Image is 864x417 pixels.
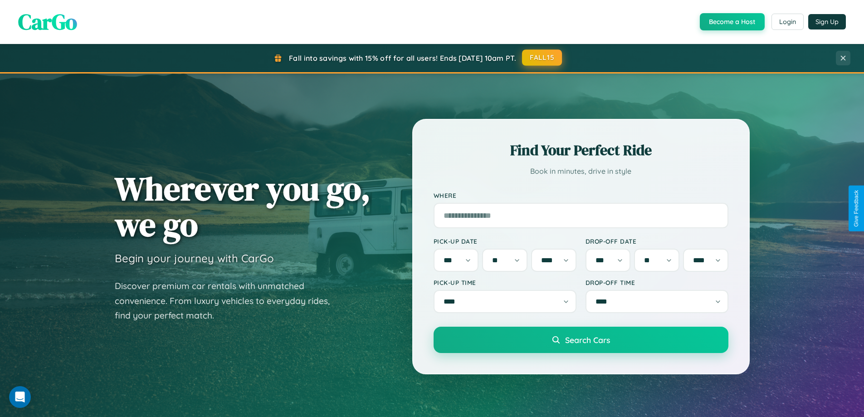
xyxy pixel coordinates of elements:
label: Pick-up Date [434,237,576,245]
h1: Wherever you go, we go [115,171,371,242]
label: Drop-off Time [586,279,728,286]
button: Search Cars [434,327,728,353]
button: Login [771,14,804,30]
button: Become a Host [700,13,765,30]
p: Discover premium car rentals with unmatched convenience. From luxury vehicles to everyday rides, ... [115,279,342,323]
span: Search Cars [565,335,610,345]
div: Give Feedback [853,190,859,227]
div: Open Intercom Messenger [9,386,31,408]
label: Where [434,191,728,199]
label: Drop-off Date [586,237,728,245]
h2: Find Your Perfect Ride [434,140,728,160]
h3: Begin your journey with CarGo [115,251,274,265]
button: FALL15 [522,49,562,66]
label: Pick-up Time [434,279,576,286]
span: CarGo [18,7,77,37]
p: Book in minutes, drive in style [434,165,728,178]
button: Sign Up [808,14,846,29]
span: Fall into savings with 15% off for all users! Ends [DATE] 10am PT. [289,54,516,63]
